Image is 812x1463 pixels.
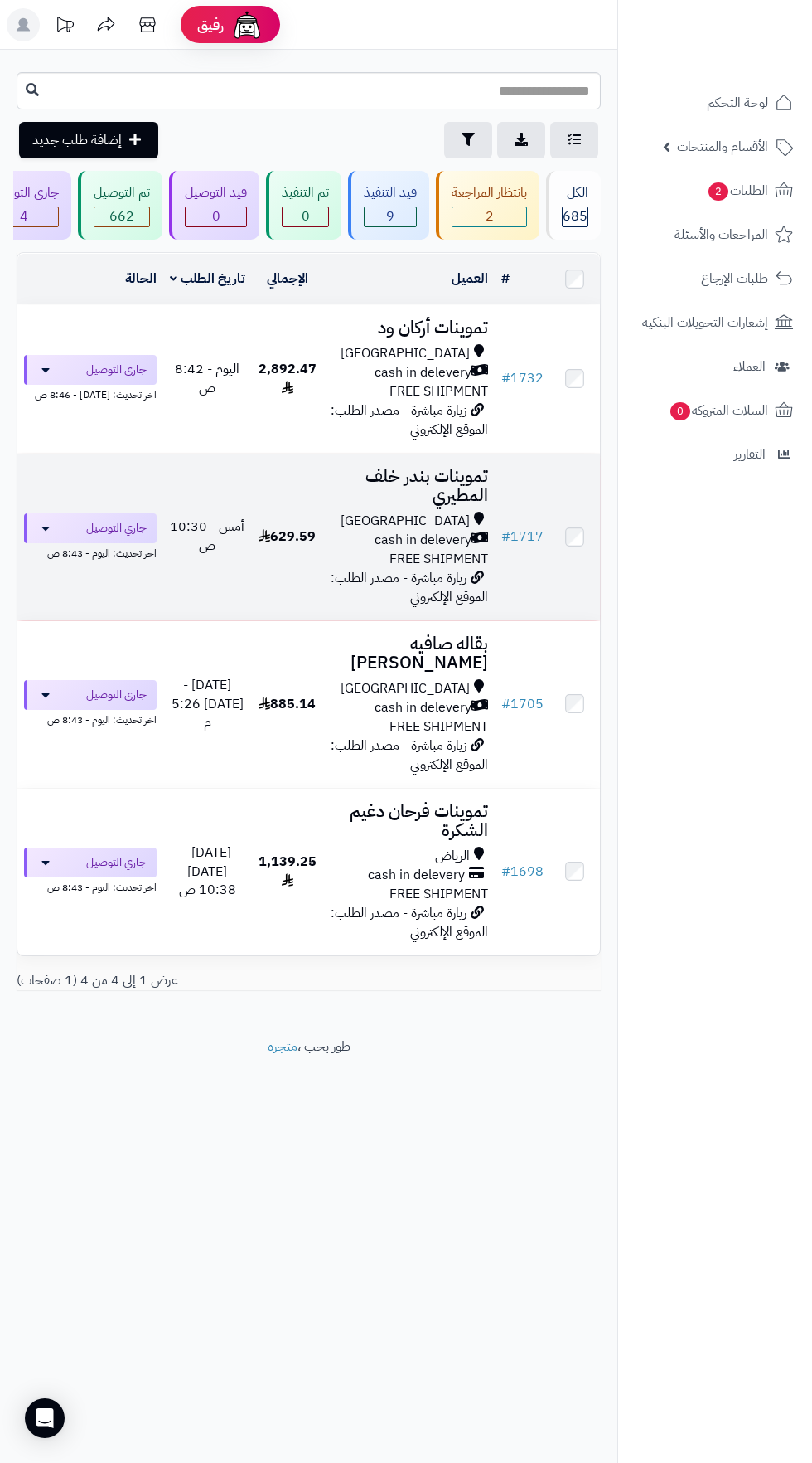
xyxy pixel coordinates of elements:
a: العملاء [628,347,802,386]
span: المراجعات والأسئلة [674,223,768,246]
div: الكل [562,183,588,202]
span: [DATE] - [DATE] 10:38 ص [179,843,236,901]
span: زيارة مباشرة - مصدر الطلب: الموقع الإلكتروني [331,401,488,440]
a: قيد التوصيل 0 [166,171,263,240]
span: 629.59 [259,527,316,547]
span: [GEOGRAPHIC_DATA] [341,344,470,363]
span: FREE SHIPMENT [389,717,488,736]
span: زيارة مباشرة - مصدر الطلب: الموقع الإلكتروني [331,736,488,775]
span: أمس - 10:30 ص [170,517,244,556]
span: التقارير [734,443,766,466]
span: [GEOGRAPHIC_DATA] [341,679,470,698]
span: FREE SHIPMENT [389,549,488,569]
img: logo-2.png [699,39,796,74]
a: الإجمالي [267,269,308,289]
span: 2,892.47 [259,359,317,398]
div: قيد التوصيل [185,183,247,202]
span: FREE SHIPMENT [389,884,488,904]
a: إضافة طلب جديد [19,122,158,158]
a: طلبات الإرجاع [628,259,802,299]
a: إشعارات التحويلات البنكية [628,303,802,343]
span: 2 [708,182,728,201]
a: السلات المتروكة0 [628,391,802,430]
a: الحالة [125,269,157,289]
span: 1,139.25 [259,852,317,891]
a: #1698 [501,862,544,882]
span: cash in delevery [375,698,471,717]
div: تم التنفيذ [282,183,329,202]
span: FREE SHIPMENT [389,382,488,401]
span: 685 [563,207,587,226]
a: تم التنفيذ 0 [263,171,345,240]
span: العملاء [733,355,766,378]
span: # [501,527,510,547]
span: 2 [452,207,526,226]
span: 885.14 [259,694,316,714]
a: # [501,269,510,289]
span: 0 [283,207,328,226]
span: زيارة مباشرة - مصدر الطلب: الموقع الإلكتروني [331,903,488,942]
span: جاري التوصيل [86,520,147,537]
a: التقارير [628,435,802,474]
div: اخر تحديث: [DATE] - 8:46 ص [24,385,157,402]
div: قيد التنفيذ [364,183,417,202]
span: لوحة التحكم [707,91,768,114]
div: عرض 1 إلى 4 من 4 (1 صفحات) [4,971,613,990]
span: [GEOGRAPHIC_DATA] [341,512,470,531]
span: 9 [365,207,416,226]
span: الأقسام والمنتجات [677,135,768,158]
a: قيد التنفيذ 9 [345,171,433,240]
img: ai-face.png [230,8,263,41]
h3: تموينات بندر خلف المطيري [330,467,488,505]
h3: بقاله صافيه [PERSON_NAME] [330,634,488,673]
span: جاري التوصيل [86,854,147,871]
div: Open Intercom Messenger [25,1398,65,1438]
a: المراجعات والأسئلة [628,215,802,255]
h3: تموينات أركان ود [330,318,488,338]
span: # [501,694,510,714]
a: تم التوصيل 662 [75,171,166,240]
a: متجرة [268,1037,297,1057]
span: cash in delevery [368,866,465,885]
a: تاريخ الطلب [170,269,245,289]
span: إشعارات التحويلات البنكية [642,311,768,334]
span: cash in delevery [375,363,471,382]
span: # [501,368,510,388]
span: [DATE] - [DATE] 5:26 م [172,675,244,733]
a: بانتظار المراجعة 2 [433,171,543,240]
a: #1717 [501,527,544,547]
span: زيارة مباشرة - مصدر الطلب: الموقع الإلكتروني [331,568,488,607]
span: الطلبات [707,179,768,202]
span: 662 [94,207,149,226]
div: بانتظار المراجعة [452,183,527,202]
a: لوحة التحكم [628,83,802,123]
a: تحديثات المنصة [44,8,85,46]
div: اخر تحديث: اليوم - 8:43 ص [24,877,157,895]
span: السلات المتروكة [669,399,768,422]
div: تم التوصيل [94,183,150,202]
span: اليوم - 8:42 ص [175,359,239,398]
h3: تموينات فرحان دغيم الشكرة [330,802,488,840]
span: إضافة طلب جديد [32,130,122,150]
a: الكل685 [543,171,604,240]
span: طلبات الإرجاع [701,267,768,290]
span: # [501,862,510,882]
span: 0 [186,207,246,226]
a: العميل [452,269,488,289]
span: رفيق [197,15,224,35]
span: جاري التوصيل [86,362,147,378]
span: جاري التوصيل [86,687,147,703]
a: #1705 [501,694,544,714]
span: الرياض [435,847,470,866]
a: الطلبات2 [628,171,802,211]
div: اخر تحديث: اليوم - 8:43 ص [24,710,157,727]
span: 0 [670,402,690,420]
div: اخر تحديث: اليوم - 8:43 ص [24,543,157,561]
a: #1732 [501,368,544,388]
span: cash in delevery [375,531,471,550]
